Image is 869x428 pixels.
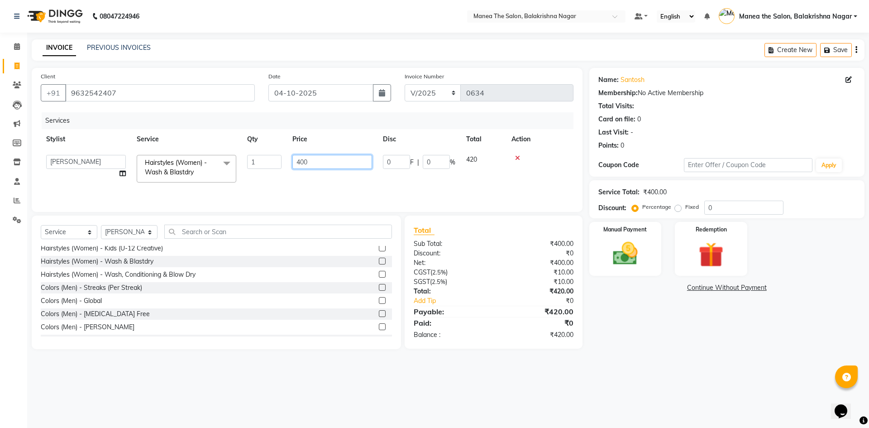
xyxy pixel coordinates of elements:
[493,317,580,328] div: ₹0
[591,283,863,293] a: Continue Without Payment
[739,12,852,21] span: Manea the Salon, Balakrishna Nagar
[407,306,493,317] div: Payable:
[194,168,198,176] a: x
[506,129,573,149] th: Action
[816,159,842,172] button: Apply
[407,287,493,296] div: Total:
[493,330,580,340] div: ₹420.00
[145,159,207,176] span: Hairstyles (Women) - Wash & Blastdry
[684,158,812,172] input: Enter Offer / Coupon Code
[41,309,150,319] div: Colors (Men) - [MEDICAL_DATA] Free
[407,277,493,287] div: ( )
[603,226,647,234] label: Manual Payment
[41,336,116,345] div: Colors (Men) - Moustache
[414,268,430,276] span: CGST
[41,72,55,81] label: Client
[41,257,153,266] div: Hairstyles (Women) - Wash & Blastdry
[493,249,580,258] div: ₹0
[407,296,508,306] a: Add Tip
[41,129,131,149] th: Stylist
[466,155,477,164] span: 420
[820,43,852,57] button: Save
[598,101,634,111] div: Total Visits:
[287,129,377,149] th: Price
[41,296,102,306] div: Colors (Men) - Global
[41,270,196,279] div: Hairstyles (Women) - Wash, Conditioning & Blow Dry
[598,115,635,124] div: Card on file:
[414,278,430,286] span: SGST
[41,322,134,332] div: Colors (Men) - [PERSON_NAME]
[417,158,419,167] span: |
[630,128,633,137] div: -
[407,330,493,340] div: Balance :
[493,306,580,317] div: ₹420.00
[268,72,281,81] label: Date
[605,239,646,268] img: _cash.svg
[493,239,580,249] div: ₹400.00
[432,269,446,276] span: 2.5%
[414,226,434,235] span: Total
[508,296,580,306] div: ₹0
[642,203,671,211] label: Percentage
[41,84,66,101] button: +91
[405,72,444,81] label: Invoice Number
[691,239,731,270] img: _gift.svg
[242,129,287,149] th: Qty
[410,158,414,167] span: F
[643,188,667,197] div: ₹400.00
[621,75,645,85] a: Santosh
[450,158,455,167] span: %
[493,287,580,296] div: ₹420.00
[598,88,638,98] div: Membership:
[43,40,76,56] a: INVOICE
[407,258,493,268] div: Net:
[41,244,163,253] div: Hairstyles (Women) - Kids (U-12 Creative)
[493,268,580,277] div: ₹10.00
[598,203,626,213] div: Discount:
[65,84,255,101] input: Search by Name/Mobile/Email/Code
[598,88,855,98] div: No Active Membership
[598,141,619,150] div: Points:
[764,43,816,57] button: Create New
[493,258,580,268] div: ₹400.00
[377,129,461,149] th: Disc
[131,129,242,149] th: Service
[23,4,85,29] img: logo
[461,129,506,149] th: Total
[831,392,860,419] iframe: chat widget
[696,226,727,234] label: Redemption
[100,4,139,29] b: 08047224946
[598,75,619,85] div: Name:
[407,268,493,277] div: ( )
[637,115,641,124] div: 0
[42,112,580,129] div: Services
[621,141,624,150] div: 0
[407,317,493,328] div: Paid:
[493,277,580,287] div: ₹10.00
[407,239,493,249] div: Sub Total:
[598,188,640,197] div: Service Total:
[41,283,142,293] div: Colors (Men) - Streaks (Per Streak)
[685,203,699,211] label: Fixed
[598,160,684,170] div: Coupon Code
[87,43,151,52] a: PREVIOUS INVOICES
[432,278,445,285] span: 2.5%
[719,8,735,24] img: Manea the Salon, Balakrishna Nagar
[598,128,629,137] div: Last Visit:
[407,249,493,258] div: Discount:
[164,225,392,239] input: Search or Scan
